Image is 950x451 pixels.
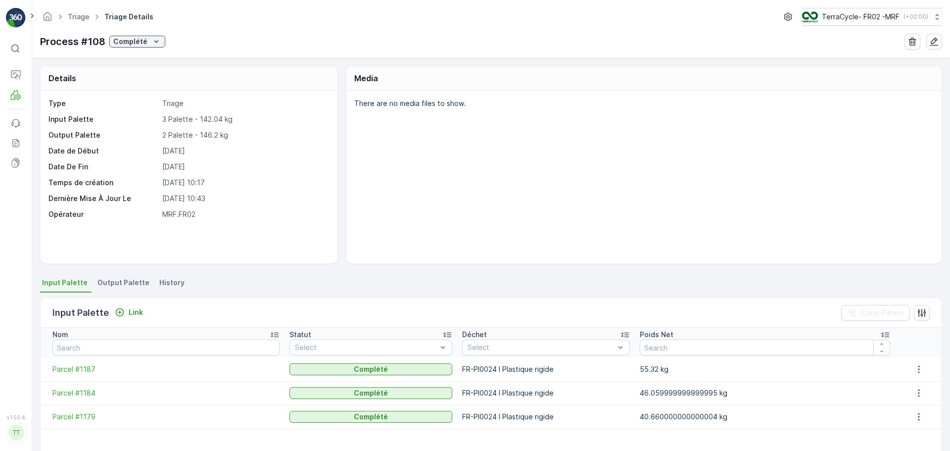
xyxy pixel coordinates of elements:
span: Output Palette [97,278,149,288]
p: MRF.FR02 [162,209,327,219]
p: 46.059999999999995 kg [640,388,890,398]
p: Select [295,343,437,352]
a: Parcel #1187 [52,364,280,374]
p: FR-PI0024 I Plastique rigide [462,388,629,398]
button: Complété [289,411,453,423]
p: Temps de création [48,178,158,188]
p: Output Palette [48,130,158,140]
span: Triage Details [102,12,155,22]
p: Select [468,343,614,352]
span: v 1.50.4 [6,414,26,420]
button: Complété [289,363,453,375]
p: Date De Fin [48,162,158,172]
p: 2 Palette - 146.2 kg [162,130,327,140]
p: Complété [354,412,388,422]
button: TerraCycle- FR02 -MRF(+02:00) [802,8,942,26]
p: Complété [354,364,388,374]
p: Opérateur [48,209,158,219]
input: Search [52,340,280,355]
p: 55.32 kg [640,364,890,374]
p: 40.660000000000004 kg [640,412,890,422]
p: Media [354,72,378,84]
p: FR-PI0024 I Plastique rigide [462,412,629,422]
button: Clear Filters [841,305,910,321]
a: Parcel #1184 [52,388,280,398]
p: Type [48,99,158,108]
p: Input Palette [48,114,158,124]
p: [DATE] [162,162,327,172]
p: Process #108 [40,34,105,49]
p: Dernière Mise À Jour Le [48,194,158,203]
p: FR-PI0024 I Plastique rigide [462,364,629,374]
button: TT [6,422,26,443]
p: [DATE] 10:17 [162,178,327,188]
p: Clear Filters [861,308,904,318]
div: TT [8,425,24,441]
p: [DATE] 10:43 [162,194,327,203]
img: terracycle.png [802,11,818,22]
button: Complété [109,36,165,48]
span: Input Palette [42,278,88,288]
p: Complété [113,37,147,47]
p: Statut [289,330,311,340]
span: History [159,278,185,288]
p: Triage [162,99,327,108]
button: Link [111,306,147,318]
a: Parcel #1179 [52,412,280,422]
p: Link [129,307,143,317]
p: There are no media files to show. [354,99,931,108]
a: Homepage [42,15,53,23]
a: Triage [68,12,90,21]
p: Input Palette [52,306,109,320]
p: Poids Net [640,330,673,340]
p: Déchet [462,330,487,340]
p: Date de Début [48,146,158,156]
p: 3 Palette - 142.04 kg [162,114,327,124]
img: logo [6,8,26,28]
p: TerraCycle- FR02 -MRF [822,12,900,22]
p: Details [48,72,76,84]
p: Nom [52,330,68,340]
p: Complété [354,388,388,398]
p: ( +02:00 ) [903,13,928,21]
button: Complété [289,387,453,399]
input: Search [640,340,890,355]
p: [DATE] [162,146,327,156]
